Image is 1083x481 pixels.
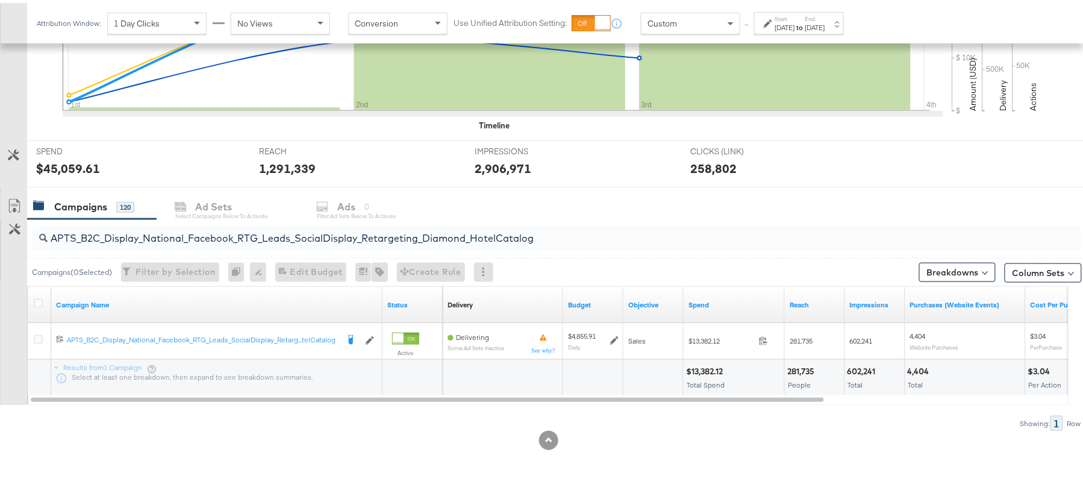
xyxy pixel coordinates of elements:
div: Row [1067,417,1082,425]
div: $45,059.61 [36,157,100,174]
a: The maximum amount you're willing to spend on your ads, on average each day or over the lifetime ... [568,297,619,307]
div: $3.04 [1028,363,1054,374]
a: The number of times your ad was served. On mobile apps an ad is counted as served the first time ... [850,297,900,307]
div: 1,291,339 [259,157,316,174]
sub: Daily [568,341,581,348]
input: Search Campaigns by Name, ID or Objective [48,219,986,242]
div: 2,906,971 [475,157,531,174]
label: Use Unified Attribution Setting: [454,14,567,26]
text: Actions [1028,80,1039,108]
label: Start: [775,12,795,20]
label: Active [392,346,419,354]
div: Campaigns [54,197,107,211]
text: Amount (USD) [968,55,979,108]
div: [DATE] [775,20,795,30]
span: Conversion [355,15,398,26]
sub: Per Purchase [1031,341,1063,348]
span: SPEND [36,143,126,154]
div: Campaigns ( 0 Selected) [32,264,112,275]
div: Timeline [479,117,510,128]
span: ↑ [741,20,753,25]
text: Delivery [998,77,1009,108]
span: REACH [259,143,349,154]
a: Reflects the ability of your Ad Campaign to achieve delivery based on ad states, schedule and bud... [448,297,473,307]
span: IMPRESSIONS [475,143,565,154]
a: Shows the current state of your Ad Campaign. [387,297,438,307]
span: Per Action [1029,377,1062,386]
div: Delivery [448,297,473,307]
sub: Website Purchases [910,341,959,348]
span: Delivering [456,330,489,339]
div: 1 [1050,413,1063,428]
div: 120 [116,199,134,210]
div: [DATE] [805,20,825,30]
a: The total amount spent to date. [688,297,780,307]
a: The number of times a purchase was made tracked by your Custom Audience pixel on your website aft... [910,297,1021,307]
div: 0 [228,260,250,279]
span: 281,735 [790,333,813,342]
sub: Some Ad Sets Inactive [448,342,504,348]
span: Sales [628,333,646,342]
span: Total [908,377,923,386]
div: Attribution Window: [36,16,101,25]
a: The number of people your ad was served to. [790,297,840,307]
span: 4,404 [910,329,926,338]
span: 1 Day Clicks [114,15,160,26]
span: $3.04 [1031,329,1046,338]
span: Custom [648,15,677,26]
a: APTS_B2C_Display_National_Facebook_RTG_Leads_SocialDisplay_Retarg...telCatalog [67,332,338,344]
span: 602,241 [850,333,873,342]
a: Your campaign's objective. [628,297,679,307]
button: Breakdowns [919,260,996,279]
div: 602,241 [847,363,879,374]
span: People [788,377,811,386]
span: Total [848,377,863,386]
span: No Views [237,15,273,26]
span: CLICKS (LINK) [690,143,781,154]
a: Your campaign name. [56,297,378,307]
div: 258,802 [690,157,737,174]
strong: to [795,20,805,29]
div: 4,404 [908,363,933,374]
div: $13,382.12 [686,363,726,374]
label: End: [805,12,825,20]
div: 281,735 [787,363,818,374]
button: Column Sets [1005,260,1082,280]
span: $13,382.12 [688,333,754,342]
div: APTS_B2C_Display_National_Facebook_RTG_Leads_SocialDisplay_Retarg...telCatalog [67,332,338,342]
div: Showing: [1020,417,1050,425]
span: Total Spend [687,377,725,386]
div: $4,855.91 [568,329,596,338]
